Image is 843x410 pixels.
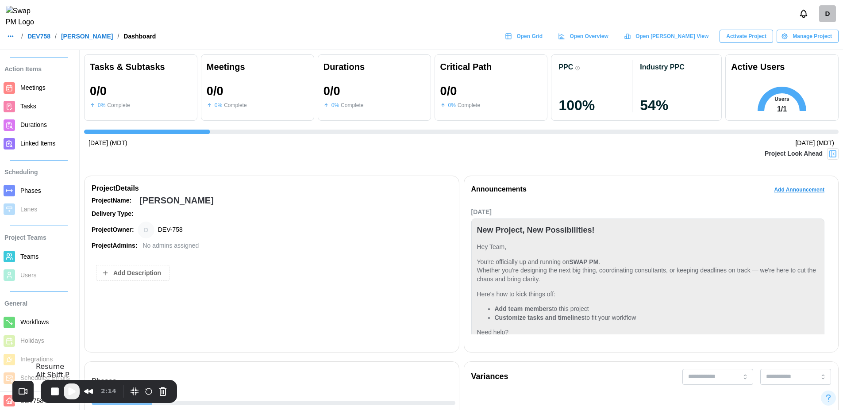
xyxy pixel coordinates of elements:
[20,140,55,147] span: Linked Items
[27,33,50,39] a: DEV758
[92,209,136,219] div: Delivery Type:
[20,84,46,91] span: Meetings
[640,63,684,71] div: Industry PPC
[731,60,785,74] div: Active Users
[341,101,363,110] div: Complete
[113,265,161,280] span: Add Description
[471,184,527,195] div: Announcements
[440,84,457,98] div: 0 / 0
[142,241,199,251] div: No admins assigned
[477,224,595,237] div: New Project, New Possibilities!
[554,30,615,43] a: Open Overview
[819,5,836,22] a: DEV-758
[796,6,811,21] button: Notifications
[448,101,456,110] div: 0 %
[139,194,214,207] div: [PERSON_NAME]
[495,305,552,312] strong: Add team members
[224,101,246,110] div: Complete
[477,258,819,284] p: You're officially up and running on . Whether you're designing the next big thing, coordinating c...
[458,101,480,110] div: Complete
[774,184,824,196] span: Add Announcement
[90,84,107,98] div: 0 / 0
[620,30,715,43] a: Open [PERSON_NAME] View
[158,225,183,235] div: DEV-758
[765,149,823,159] div: Project Look Ahead
[471,371,508,383] div: Variances
[516,30,543,42] span: Open Grid
[558,63,573,71] div: PPC
[477,290,819,299] p: Here's how to kick things off:
[6,6,42,28] img: Swap PM Logo
[92,242,137,249] strong: Project Admins:
[61,33,113,39] a: [PERSON_NAME]
[92,183,452,194] div: Project Details
[89,138,127,148] div: [DATE] (MDT)
[570,30,608,42] span: Open Overview
[20,397,43,404] span: DEV758
[767,183,831,196] button: Add Announcement
[96,265,169,281] button: Add Description
[819,5,836,22] div: D
[98,101,105,110] div: 0 %
[720,30,773,43] button: Activate Project
[92,196,136,206] div: Project Name:
[495,305,819,314] li: to this project
[440,60,542,74] div: Critical Path
[828,149,837,158] img: Project Look Ahead Button
[495,314,819,322] li: to fit your workflow
[500,30,549,43] a: Open Grid
[92,226,134,233] strong: Project Owner:
[726,30,766,42] span: Activate Project
[20,103,36,110] span: Tasks
[207,60,308,74] div: Meetings
[795,138,834,148] div: [DATE] (MDT)
[495,314,585,321] strong: Customize tasks and timelines
[107,101,130,110] div: Complete
[471,207,825,217] div: [DATE]
[138,222,154,238] div: DEV-758
[20,121,47,128] span: Durations
[793,30,832,42] span: Manage Project
[323,84,340,98] div: 0 / 0
[20,318,49,326] span: Workflows
[477,328,819,345] p: Need help? Check out our or drop us a note at
[323,60,425,74] div: Durations
[123,33,156,39] div: Dashboard
[635,30,708,42] span: Open [PERSON_NAME] View
[20,187,41,194] span: Phases
[90,60,192,74] div: Tasks & Subtasks
[640,98,714,112] div: 54 %
[117,33,119,39] div: /
[215,101,222,110] div: 0 %
[569,258,598,265] strong: SWAP PM
[331,101,339,110] div: 0 %
[55,33,57,39] div: /
[477,243,819,252] p: Hey Team,
[92,376,455,387] div: Phases
[207,84,223,98] div: 0 / 0
[777,30,839,43] button: Manage Project
[558,98,633,112] div: 100 %
[21,33,23,39] div: /
[20,253,38,260] span: Teams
